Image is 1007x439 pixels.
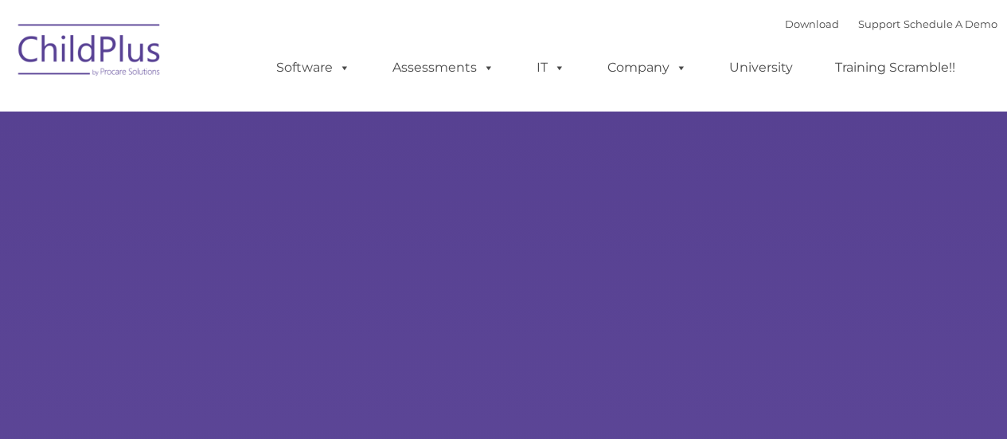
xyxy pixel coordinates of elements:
a: Training Scramble!! [819,52,971,84]
img: ChildPlus by Procare Solutions [10,13,170,92]
a: Download [785,18,839,30]
a: Schedule A Demo [904,18,997,30]
a: Company [591,52,703,84]
a: Support [858,18,900,30]
font: | [785,18,997,30]
a: IT [521,52,581,84]
a: Assessments [377,52,510,84]
a: Software [260,52,366,84]
a: University [713,52,809,84]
